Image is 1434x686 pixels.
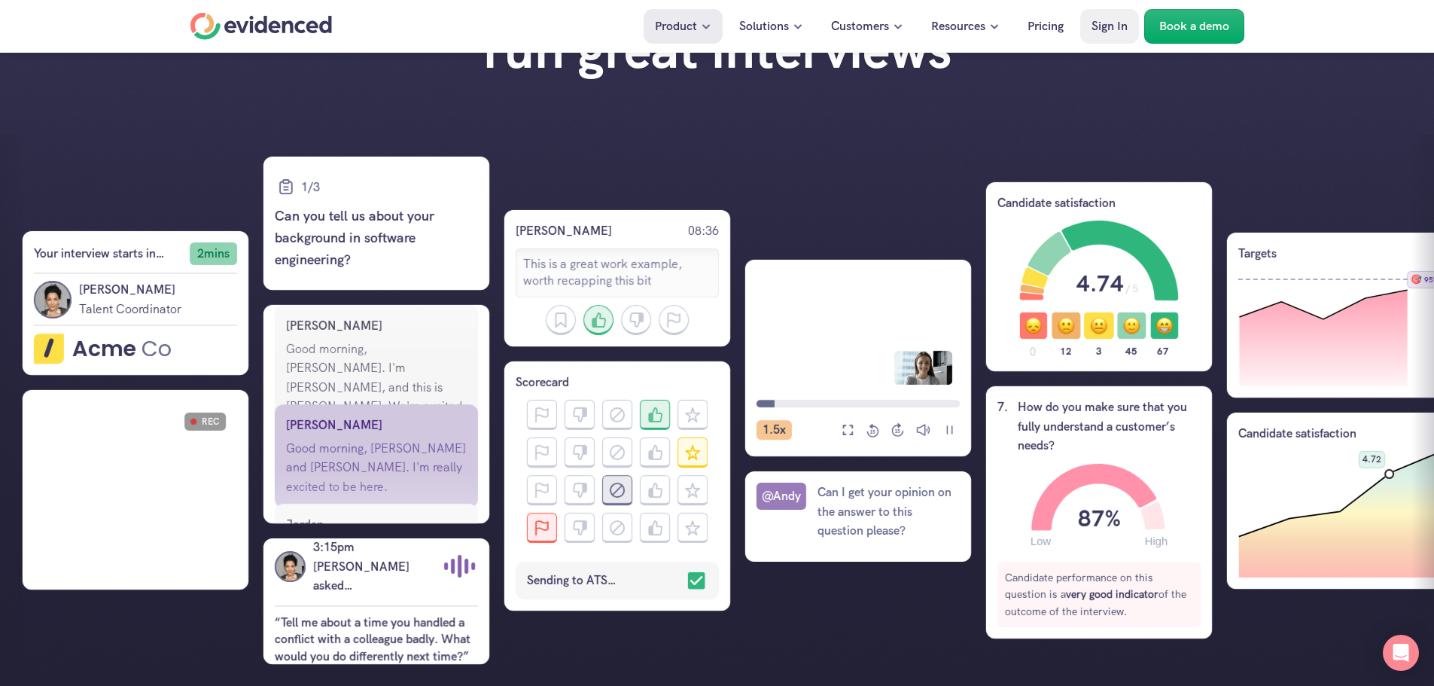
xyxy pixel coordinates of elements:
p: Sign In [1091,17,1128,36]
p: Pricing [1028,17,1064,36]
a: Home [190,13,332,40]
p: Customers [831,17,889,36]
p: Book a demo [1159,17,1229,36]
div: Open Intercom Messenger [1383,635,1419,671]
p: Solutions [739,17,789,36]
a: Book a demo [1144,9,1244,44]
p: Resources [931,17,985,36]
p: Product [655,17,697,36]
a: Pricing [1016,9,1075,44]
a: Sign In [1080,9,1139,44]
